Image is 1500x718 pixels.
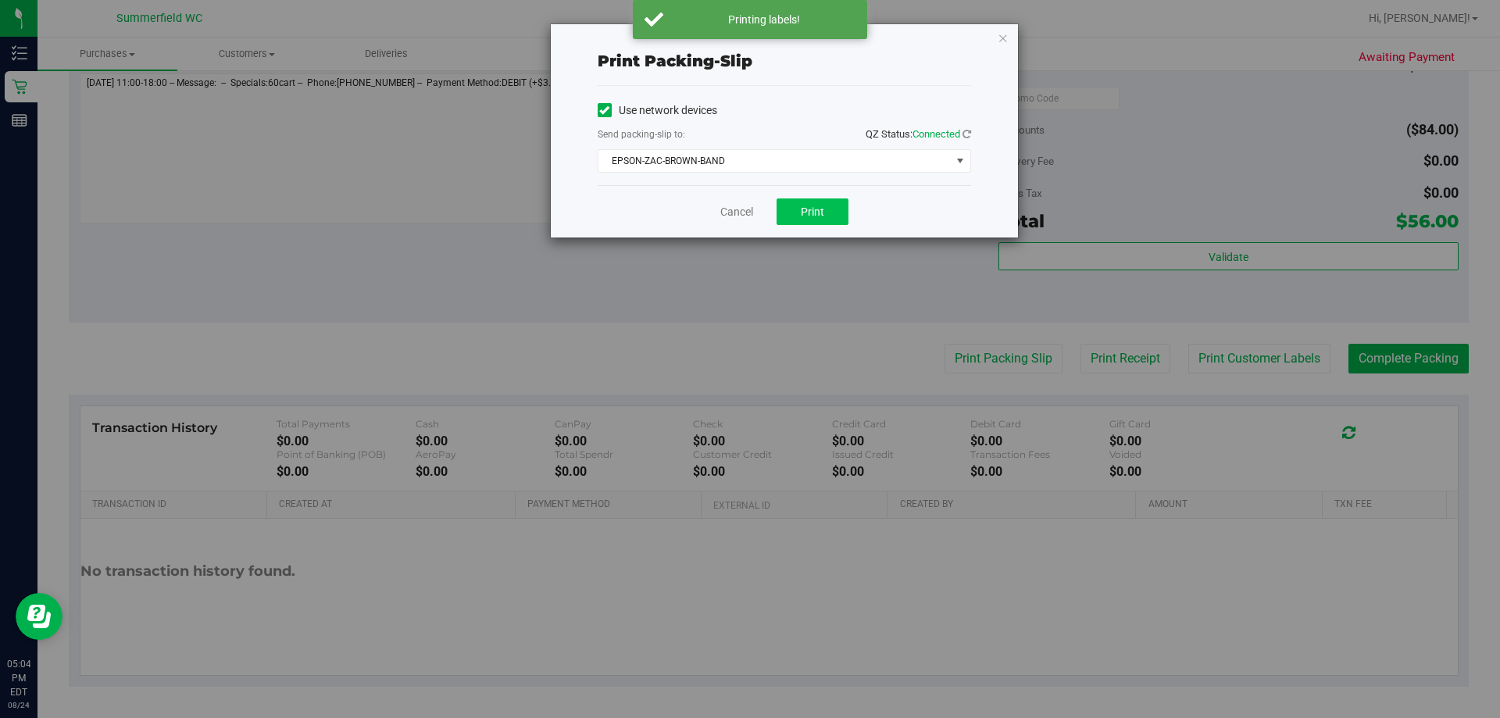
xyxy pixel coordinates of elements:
span: EPSON-ZAC-BROWN-BAND [598,150,951,172]
span: Print packing-slip [598,52,752,70]
iframe: Resource center [16,593,62,640]
label: Use network devices [598,102,717,119]
span: QZ Status: [866,128,971,140]
div: Printing labels! [672,12,855,27]
span: Print [801,205,824,218]
label: Send packing-slip to: [598,127,685,141]
a: Cancel [720,204,753,220]
span: select [950,150,970,172]
button: Print [777,198,848,225]
span: Connected [912,128,960,140]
